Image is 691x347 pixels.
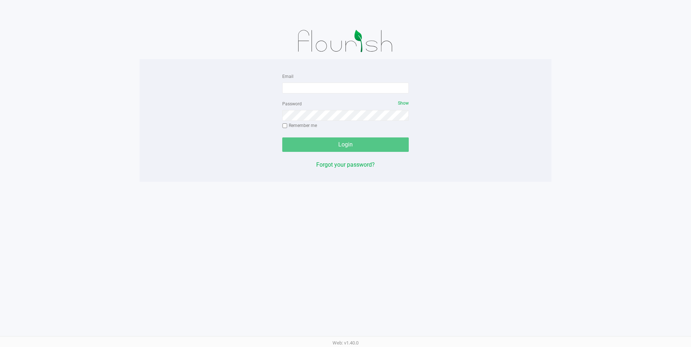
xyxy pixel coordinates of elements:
label: Remember me [282,122,317,129]
label: Email [282,73,293,80]
span: Show [398,101,409,106]
button: Forgot your password? [316,161,375,169]
input: Remember me [282,123,287,128]
span: Web: v1.40.0 [332,340,359,346]
label: Password [282,101,302,107]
